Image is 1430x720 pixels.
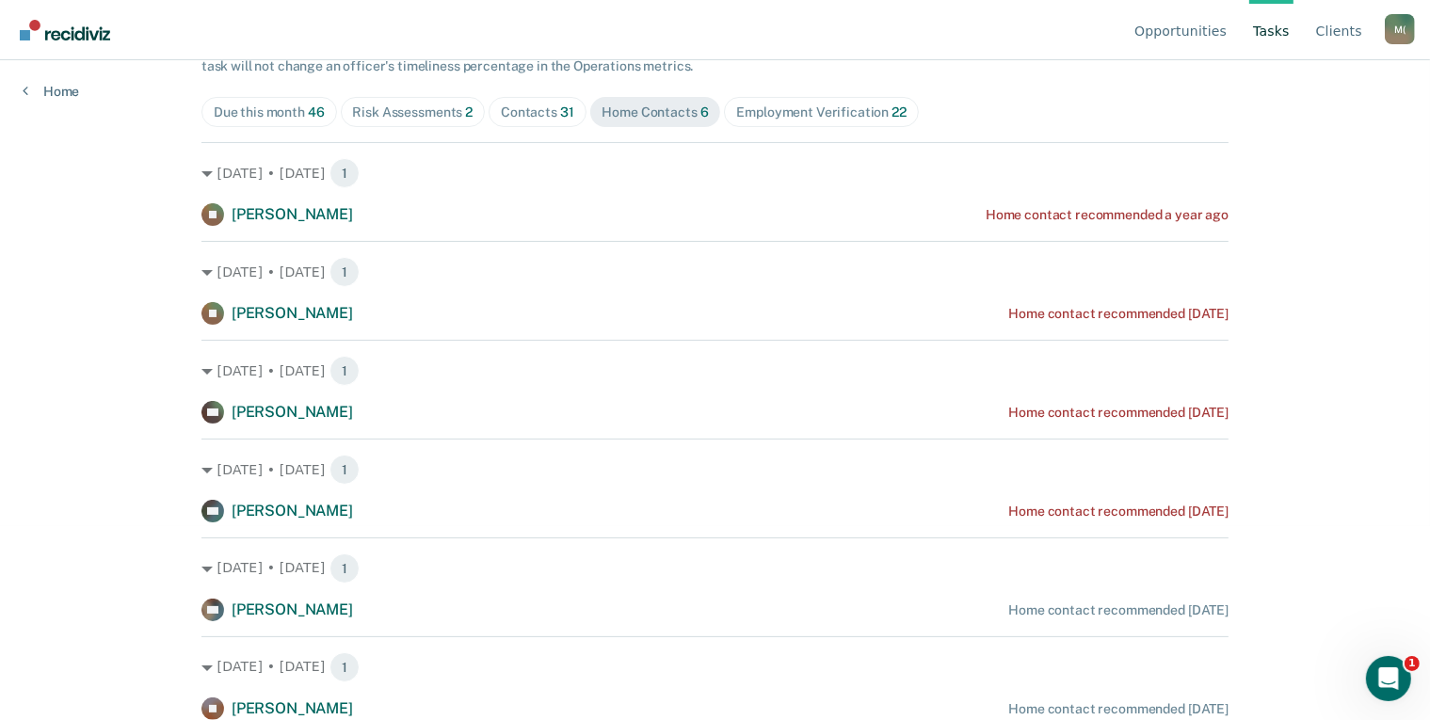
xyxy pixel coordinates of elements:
span: 1 [329,158,360,188]
div: Due this month [214,104,325,120]
div: Contacts [501,104,574,120]
span: [PERSON_NAME] [232,403,353,421]
span: 1 [329,356,360,386]
div: Home contact recommended a year ago [986,207,1229,223]
img: Recidiviz [20,20,110,40]
div: [DATE] • [DATE] 1 [201,158,1229,188]
span: 22 [892,104,907,120]
span: 1 [329,652,360,682]
div: Employment Verification [736,104,906,120]
div: [DATE] • [DATE] 1 [201,257,1229,287]
div: Home contact recommended [DATE] [1008,701,1229,717]
div: Home contact recommended [DATE] [1008,306,1229,322]
span: 1 [329,257,360,287]
span: 2 [465,104,473,120]
div: Home contact recommended [DATE] [1008,602,1229,618]
span: 31 [560,104,574,120]
div: [DATE] • [DATE] 1 [201,652,1229,682]
span: 1 [329,553,360,584]
div: M ( [1385,14,1415,44]
div: [DATE] • [DATE] 1 [201,356,1229,386]
a: Home [23,83,79,100]
div: Home contact recommended [DATE] [1008,504,1229,520]
span: [PERSON_NAME] [232,502,353,520]
div: Home contact recommended [DATE] [1008,405,1229,421]
span: [PERSON_NAME] [232,699,353,717]
iframe: Intercom live chat [1366,656,1411,701]
div: [DATE] • [DATE] 1 [201,553,1229,584]
span: [PERSON_NAME] [232,205,353,223]
span: 1 [329,455,360,485]
div: Risk Assessments [353,104,474,120]
span: 6 [700,104,709,120]
span: [PERSON_NAME] [232,304,353,322]
div: [DATE] • [DATE] 1 [201,455,1229,485]
button: Profile dropdown button [1385,14,1415,44]
span: 46 [308,104,325,120]
span: 1 [1405,656,1420,671]
div: Home Contacts [603,104,709,120]
span: [PERSON_NAME] [232,600,353,618]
